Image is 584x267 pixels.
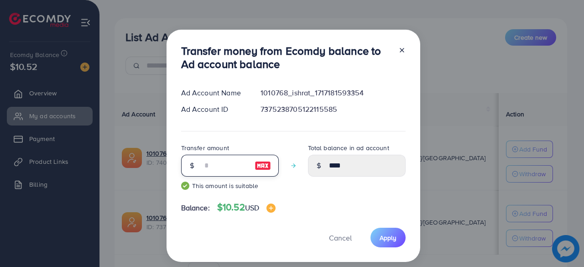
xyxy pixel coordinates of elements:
span: Balance: [181,203,210,213]
div: 7375238705122115585 [253,104,412,115]
button: Cancel [318,228,363,247]
div: 1010768_ishrat_1717181593354 [253,88,412,98]
h4: $10.52 [217,202,276,213]
span: Apply [380,233,396,242]
div: Ad Account ID [174,104,254,115]
span: USD [245,203,259,213]
img: image [266,204,276,213]
div: Ad Account Name [174,88,254,98]
img: image [255,160,271,171]
span: Cancel [329,233,352,243]
button: Apply [370,228,406,247]
img: guide [181,182,189,190]
small: This amount is suitable [181,181,279,190]
h3: Transfer money from Ecomdy balance to Ad account balance [181,44,391,71]
label: Total balance in ad account [308,143,389,152]
label: Transfer amount [181,143,229,152]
